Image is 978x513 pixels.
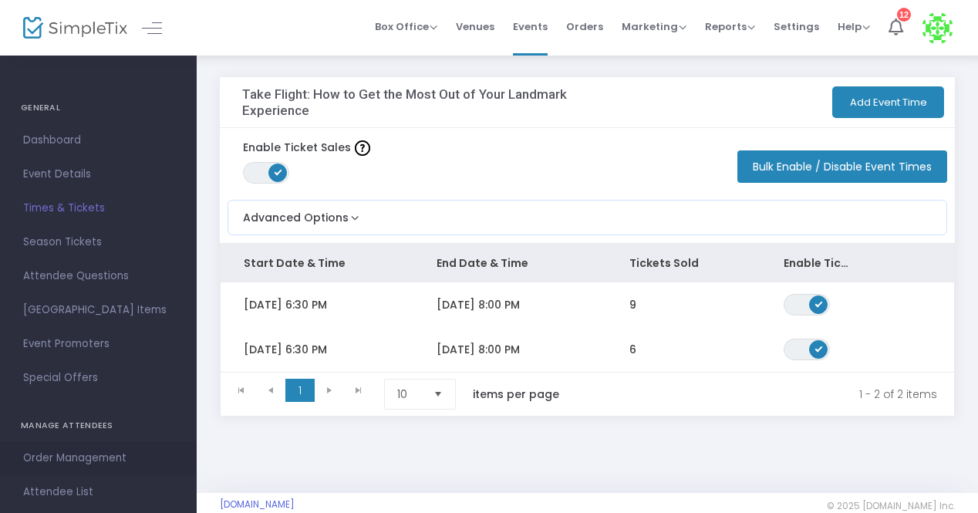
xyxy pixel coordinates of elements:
[23,482,174,502] span: Attendee List
[513,7,548,46] span: Events
[23,232,174,252] span: Season Tickets
[23,368,174,388] span: Special Offers
[437,297,520,312] span: [DATE] 8:00 PM
[243,140,370,156] label: Enable Ticket Sales
[774,7,819,46] span: Settings
[838,19,870,34] span: Help
[23,130,174,150] span: Dashboard
[221,244,954,372] div: Data table
[592,379,937,410] kendo-pager-info: 1 - 2 of 2 items
[244,297,327,312] span: [DATE] 6:30 PM
[220,498,295,511] a: [DOMAIN_NAME]
[832,86,944,118] button: Add Event Time
[760,244,876,282] th: Enable Ticket Sales
[355,140,370,156] img: question-mark
[566,7,603,46] span: Orders
[827,500,955,512] span: © 2025 [DOMAIN_NAME] Inc.
[228,201,363,226] button: Advanced Options
[737,150,947,183] button: Bulk Enable / Disable Event Times
[23,164,174,184] span: Event Details
[815,299,823,307] span: ON
[244,342,327,357] span: [DATE] 6:30 PM
[242,86,602,118] h3: Take Flight: How to Get the Most Out of Your Landmark Experience
[473,386,559,402] label: items per page
[815,344,823,352] span: ON
[23,300,174,320] span: [GEOGRAPHIC_DATA] Items
[375,19,437,34] span: Box Office
[427,380,449,409] button: Select
[21,410,176,441] h4: MANAGE ATTENDEES
[629,297,636,312] span: 9
[23,334,174,354] span: Event Promoters
[23,266,174,286] span: Attendee Questions
[456,7,494,46] span: Venues
[413,244,606,282] th: End Date & Time
[437,342,520,357] span: [DATE] 8:00 PM
[285,379,315,402] span: Page 1
[221,244,413,282] th: Start Date & Time
[629,342,636,357] span: 6
[606,244,760,282] th: Tickets Sold
[23,448,174,468] span: Order Management
[397,386,421,402] span: 10
[21,93,176,123] h4: GENERAL
[275,168,282,176] span: ON
[705,19,755,34] span: Reports
[622,19,686,34] span: Marketing
[897,8,911,22] div: 12
[23,198,174,218] span: Times & Tickets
